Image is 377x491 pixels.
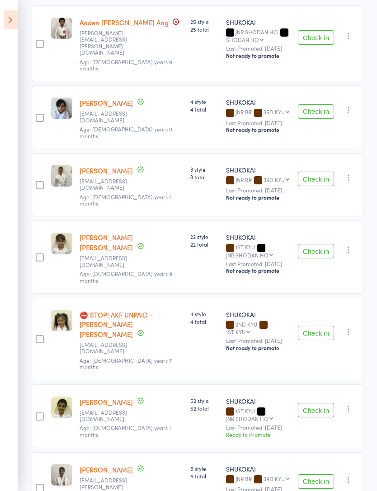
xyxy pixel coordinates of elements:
a: [PERSON_NAME] [80,397,133,407]
div: JNR BR [226,177,290,184]
a: [PERSON_NAME] [80,166,133,175]
div: SHUKOKAI [226,310,290,319]
a: [PERSON_NAME] [80,98,133,108]
div: Not ready to promote [226,126,290,133]
span: 4 total [190,105,219,113]
span: Age: [DEMOGRAPHIC_DATA] years 0 months [80,125,172,139]
div: 2ND KYU [226,321,290,335]
span: Age: [DEMOGRAPHIC_DATA] years 9 months [80,58,172,72]
img: image1691479266.png [51,18,72,39]
div: JNR SHODAN HO [226,252,269,258]
a: Aaden [PERSON_NAME] Ang [80,18,169,27]
div: 1ST KYU [226,329,245,335]
span: 3 total [190,173,219,181]
small: Last Promoted: [DATE] [226,424,290,430]
span: 25 style [190,18,219,25]
a: [PERSON_NAME] [80,465,133,474]
button: Check in [298,403,334,417]
button: Check in [298,244,334,258]
span: 52 style [190,397,219,404]
small: trieu.ngan@gmail.com [80,30,138,56]
small: morrisonkurt2003@yahoo.com [80,178,138,191]
button: Check in [298,326,334,340]
div: Ready to Promote [226,430,290,438]
small: Last Promoted: [DATE] [226,120,290,126]
img: image1567413880.png [51,397,72,418]
small: reiko@reymay.com [80,341,138,355]
a: ⛔ STOP! AKF UNPAID - [PERSON_NAME] [PERSON_NAME] [80,310,153,339]
div: Not ready to promote [226,267,290,274]
img: image1674455952.png [51,464,72,486]
button: Check in [298,172,334,186]
div: JNR SHODAN HO [226,416,269,421]
span: 6 total [190,472,219,480]
small: Last Promoted: [DATE] [226,45,290,51]
div: JNR BR [226,109,290,117]
small: swetatm@yahoo.com [80,409,138,422]
span: 25 total [190,25,219,33]
div: JNR SHODAN HO [226,29,290,42]
img: image1567495796.png [51,98,72,119]
button: Check in [298,104,334,119]
span: 4 style [190,98,219,105]
img: image1619831063.png [51,165,72,187]
span: 4 style [190,310,219,318]
span: 22 style [190,233,219,240]
span: Age: [DEMOGRAPHIC_DATA] years 7 months [80,356,172,370]
div: 3RD KYU [264,109,285,115]
button: Check in [298,30,334,45]
span: 6 style [190,464,219,472]
small: Last Promoted: [DATE] [226,261,290,267]
span: Age: [DEMOGRAPHIC_DATA] years 9 months [80,270,172,284]
div: Not ready to promote [226,52,290,59]
div: SHUKOKAI [226,18,290,27]
div: SHUKOKAI [226,397,290,406]
div: SHUKOKAI [226,98,290,107]
div: 1ST KYU [226,408,290,421]
small: Last Promoted: [DATE] [226,187,290,193]
img: image1567581423.png [51,233,72,254]
div: JNR BR [226,476,290,483]
div: SHODAN HO [226,37,259,42]
span: 52 total [190,404,219,412]
div: 3RD KYU [264,476,285,482]
span: 22 total [190,240,219,248]
div: Not ready to promote [226,194,290,201]
span: Age: [DEMOGRAPHIC_DATA] years 11 months [80,424,173,438]
img: image1567581428.png [51,310,72,331]
div: SHUKOKAI [226,233,290,242]
a: [PERSON_NAME] [PERSON_NAME] [80,233,133,252]
small: Last Promoted: [DATE] [226,337,290,344]
div: 1ST KYU [226,244,290,257]
button: Check in [298,474,334,489]
div: SHUKOKAI [226,464,290,473]
small: reiko@reymay.com [80,255,138,268]
span: 4 total [190,318,219,325]
div: 3RD KYU [264,177,285,182]
span: 3 style [190,165,219,173]
div: Not ready to promote [226,344,290,351]
div: SHUKOKAI [226,165,290,174]
span: Age: [DEMOGRAPHIC_DATA] years 2 months [80,193,172,207]
small: jkdavies68@gmail.com [80,110,138,123]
